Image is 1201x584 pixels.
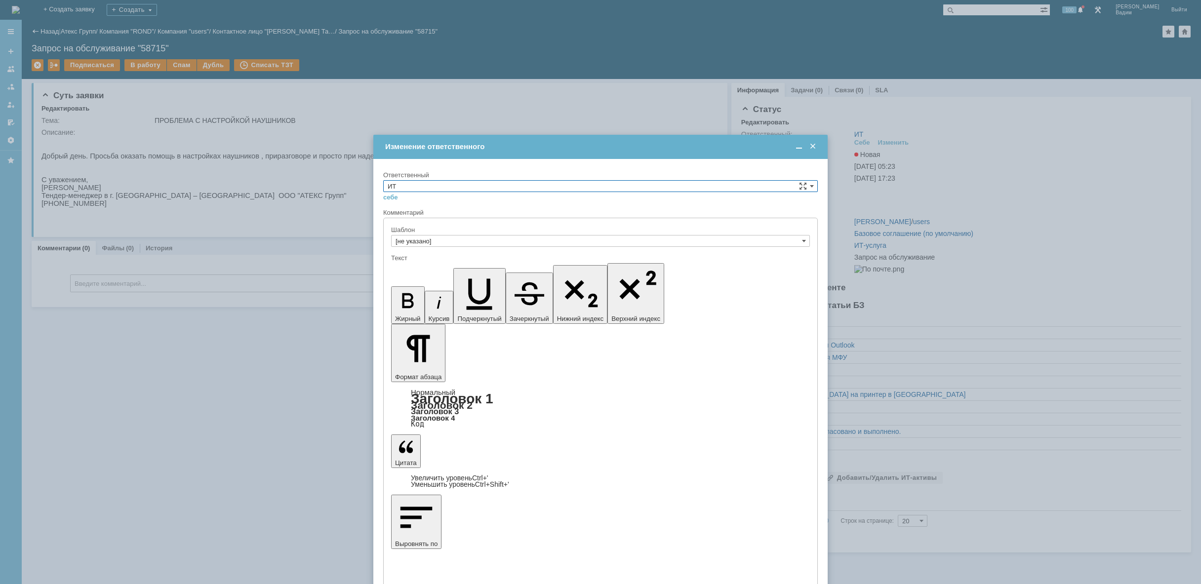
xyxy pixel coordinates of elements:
[506,273,553,324] button: Зачеркнутый
[391,475,810,488] div: Цитата
[425,291,454,324] button: Курсив
[391,286,425,324] button: Жирный
[611,315,660,322] span: Верхний индекс
[391,434,421,468] button: Цитата
[411,414,455,422] a: Заголовок 4
[453,268,505,324] button: Подчеркнутый
[411,407,459,416] a: Заголовок 3
[395,373,441,381] span: Формат абзаца
[395,315,421,322] span: Жирный
[799,182,807,190] span: Сложная форма
[391,389,810,428] div: Формат абзаца
[383,172,816,178] div: Ответственный
[391,324,445,382] button: Формат абзаца
[383,194,398,201] a: себе
[472,474,488,482] span: Ctrl+'
[794,142,804,151] span: Свернуть (Ctrl + M)
[385,142,818,151] div: Изменение ответственного
[411,474,488,482] a: Increase
[607,263,664,324] button: Верхний индекс
[510,315,549,322] span: Зачеркнутый
[395,540,438,547] span: Выровнять по
[808,142,818,151] span: Закрыть
[475,480,509,488] span: Ctrl+Shift+'
[391,495,441,549] button: Выровнять по
[395,459,417,467] span: Цитата
[391,255,808,261] div: Текст
[383,208,818,218] div: Комментарий
[411,480,509,488] a: Decrease
[557,315,604,322] span: Нижний индекс
[429,315,450,322] span: Курсив
[391,227,808,233] div: Шаблон
[553,265,608,324] button: Нижний индекс
[457,315,501,322] span: Подчеркнутый
[411,391,493,406] a: Заголовок 1
[411,399,473,411] a: Заголовок 2
[411,420,424,428] a: Код
[411,388,455,396] a: Нормальный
